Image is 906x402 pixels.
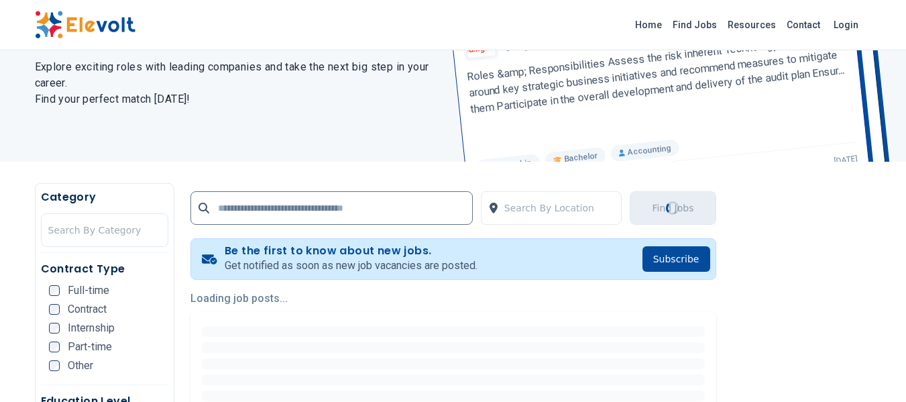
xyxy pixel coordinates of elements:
input: Full-time [49,285,60,296]
span: Other [68,360,93,371]
a: Contact [781,14,826,36]
a: Resources [722,14,781,36]
input: Part-time [49,342,60,352]
h5: Category [41,189,168,205]
input: Other [49,360,60,371]
a: Login [826,11,866,38]
button: Find JobsLoading... [630,191,716,225]
span: Contract [68,304,107,315]
div: Loading... [666,201,679,215]
p: Get notified as soon as new job vacancies are posted. [225,258,477,274]
h5: Contract Type [41,261,168,277]
span: Internship [68,323,115,334]
h4: Be the first to know about new jobs. [225,244,477,258]
iframe: Chat Widget [839,338,906,402]
a: Home [630,14,667,36]
input: Contract [49,304,60,315]
p: Loading job posts... [190,291,716,307]
img: Elevolt [35,11,135,39]
a: Find Jobs [667,14,722,36]
span: Part-time [68,342,112,352]
span: Full-time [68,285,109,296]
button: Subscribe [642,246,710,272]
h2: Explore exciting roles with leading companies and take the next big step in your career. Find you... [35,59,437,107]
h1: The Latest Jobs in [GEOGRAPHIC_DATA] [35,3,437,51]
input: Internship [49,323,60,334]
